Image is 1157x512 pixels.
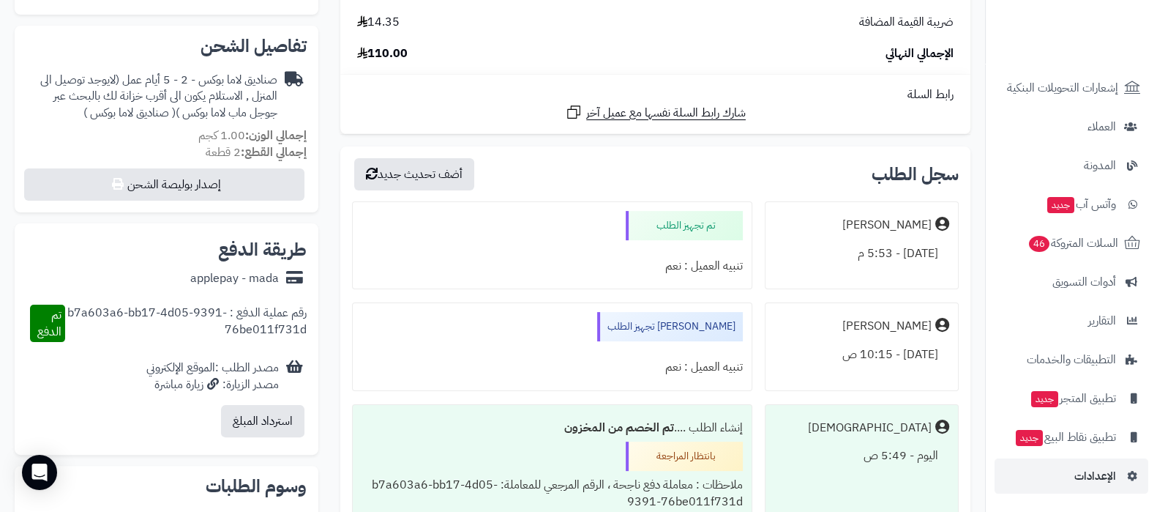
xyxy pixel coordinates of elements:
div: [PERSON_NAME] تجهيز الطلب [597,312,743,341]
small: 2 قطعة [206,144,307,161]
img: logo-2.png [1057,40,1143,70]
span: التقارير [1088,311,1116,331]
a: أدوات التسويق [995,264,1148,300]
div: [PERSON_NAME] [842,318,932,335]
span: شارك رابط السلة نفسها مع عميل آخر [586,105,746,122]
a: المدونة [995,148,1148,183]
strong: إجمالي الوزن: [245,127,307,144]
a: العملاء [995,109,1148,144]
span: جديد [1031,391,1058,407]
div: صناديق لاما بوكس - 2 - 5 أيام عمل (لايوجد توصيل الى المنزل , الاستلام يكون الى أقرب خزانة لك بالب... [26,72,277,122]
span: ضريبة القيمة المضافة [859,14,954,31]
div: مصدر الزيارة: زيارة مباشرة [146,376,279,393]
strong: إجمالي القطع: [241,144,307,161]
div: [PERSON_NAME] [842,217,932,234]
span: 46 [1029,236,1049,252]
span: المدونة [1084,155,1116,176]
button: إصدار بوليصة الشحن [24,168,304,201]
div: [DEMOGRAPHIC_DATA] [808,420,932,437]
a: الإعدادات [995,459,1148,494]
a: إشعارات التحويلات البنكية [995,70,1148,105]
div: تم تجهيز الطلب [626,211,743,240]
div: مصدر الطلب :الموقع الإلكتروني [146,360,279,393]
span: 110.00 [357,45,408,62]
div: [DATE] - 10:15 ص [774,341,949,369]
div: رقم عملية الدفع : b7a603a6-bb17-4d05-9391-76be011f731d [65,305,307,343]
span: تطبيق نقاط البيع [1014,427,1116,448]
a: التقارير [995,303,1148,338]
span: السلات المتروكة [1027,233,1118,253]
a: وآتس آبجديد [995,187,1148,222]
button: أضف تحديث جديد [354,158,474,190]
div: تنبيه العميل : نعم [362,252,743,281]
div: applepay - mada [190,270,279,287]
a: السلات المتروكة46 [995,226,1148,261]
div: تنبيه العميل : نعم [362,353,743,382]
span: تم الدفع [37,306,61,341]
h3: سجل الطلب [872,166,959,183]
button: استرداد المبلغ [221,405,304,437]
div: اليوم - 5:49 ص [774,442,949,470]
div: رابط السلة [346,86,965,103]
div: بانتظار المراجعة [626,442,743,471]
span: 14.35 [357,14,400,31]
h2: طريقة الدفع [218,241,307,259]
a: التطبيقات والخدمات [995,342,1148,377]
span: ( صناديق لاما بوكس ) [83,104,176,122]
span: إشعارات التحويلات البنكية [1007,78,1118,98]
span: جديد [1016,430,1043,446]
span: الإجمالي النهائي [885,45,954,62]
span: وآتس آب [1046,194,1116,215]
span: أدوات التسويق [1052,272,1116,292]
a: شارك رابط السلة نفسها مع عميل آخر [565,103,746,122]
div: [DATE] - 5:53 م [774,240,949,268]
div: Open Intercom Messenger [22,455,57,490]
a: تطبيق نقاط البيعجديد [995,420,1148,455]
small: 1.00 كجم [198,127,307,144]
b: تم الخصم من المخزون [564,419,674,437]
div: إنشاء الطلب .... [362,414,743,442]
a: تطبيق المتجرجديد [995,381,1148,416]
span: جديد [1047,197,1074,213]
h2: وسوم الطلبات [26,478,307,495]
span: العملاء [1087,116,1116,137]
h2: تفاصيل الشحن [26,37,307,55]
span: التطبيقات والخدمات [1027,349,1116,370]
span: تطبيق المتجر [1030,388,1116,409]
span: الإعدادات [1074,466,1116,486]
